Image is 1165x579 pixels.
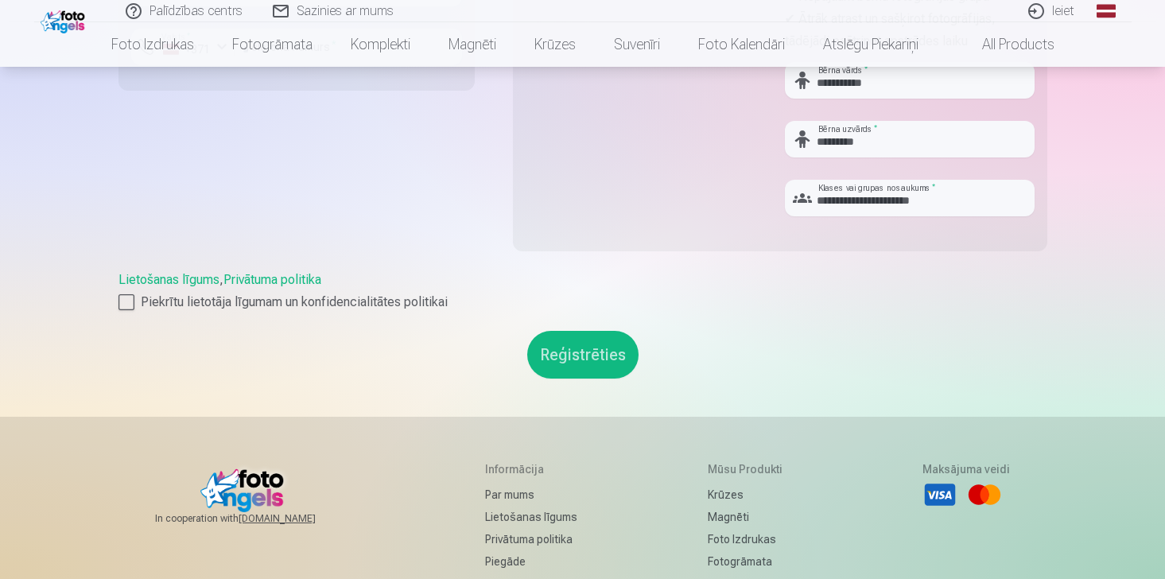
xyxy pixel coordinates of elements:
a: Fotogrāmata [708,550,791,573]
a: Komplekti [332,22,429,67]
img: /fa1 [41,6,89,33]
h5: Maksājuma veidi [922,461,1010,477]
li: Visa [922,477,957,512]
h5: Mūsu produkti [708,461,791,477]
a: Lietošanas līgums [485,506,577,528]
a: All products [938,22,1074,67]
a: Krūzes [708,484,791,506]
a: Atslēgu piekariņi [804,22,938,67]
span: In cooperation with [155,512,354,525]
a: Magnēti [429,22,515,67]
a: Foto kalendāri [679,22,804,67]
a: Fotogrāmata [213,22,332,67]
a: [DOMAIN_NAME] [239,512,354,525]
a: Privātuma politika [223,272,321,287]
a: Lietošanas līgums [118,272,219,287]
a: Krūzes [515,22,595,67]
li: Mastercard [967,477,1002,512]
h5: Informācija [485,461,577,477]
a: Par mums [485,484,577,506]
a: Suvenīri [595,22,679,67]
a: Foto izdrukas [92,22,213,67]
a: Magnēti [708,506,791,528]
a: Piegāde [485,550,577,573]
a: Privātuma politika [485,528,577,550]
a: Foto izdrukas [708,528,791,550]
button: Reģistrēties [527,331,639,379]
div: , [118,270,1047,312]
label: Piekrītu lietotāja līgumam un konfidencialitātes politikai [118,293,1047,312]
